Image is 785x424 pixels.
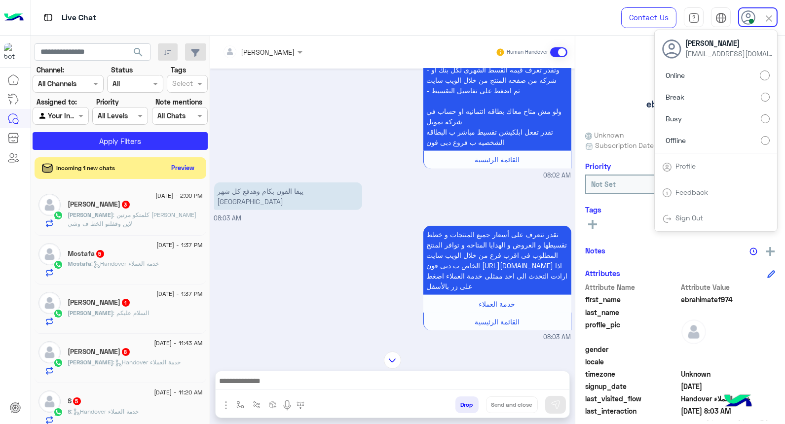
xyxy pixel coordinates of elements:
input: Busy [761,114,770,123]
h5: S [68,397,82,405]
button: Send and close [486,396,538,413]
small: Human Handover [507,48,548,56]
span: Handover خدمة العملاء [681,393,776,404]
p: 26/8/2025, 8:03 AM [214,182,362,210]
input: Offline [761,136,770,145]
span: : Handover خدمة العملاء [72,408,139,415]
img: send attachment [220,399,232,411]
img: scroll [384,352,401,369]
span: Subscription Date : [DATE] [595,140,680,150]
h5: احمد [68,298,131,307]
img: tab [42,11,54,24]
img: tab [662,188,672,198]
img: WhatsApp [53,211,63,220]
span: 1 [122,299,130,307]
p: Live Chat [62,11,96,25]
span: 3 [122,201,130,209]
span: 08:03 AM [214,214,242,222]
img: notes [749,247,757,255]
h6: Tags [585,205,775,214]
button: create order [265,396,281,413]
input: Online [760,71,770,80]
img: tab [662,214,672,224]
span: last_visited_flow [585,393,679,404]
label: Status [111,65,133,75]
input: Break [761,93,770,102]
label: Tags [171,65,186,75]
h6: Priority [585,162,611,171]
p: 26/8/2025, 8:02 AM [423,20,571,151]
button: Drop [455,396,479,413]
img: tab [715,12,727,24]
img: WhatsApp [53,260,63,270]
a: Sign Out [676,213,704,222]
span: [DATE] - 11:43 AM [154,339,202,348]
label: Channel: [37,65,64,75]
span: 08:03 AM [544,333,571,342]
span: القائمة الرئيسية [475,155,520,164]
button: Trigger scenario [249,396,265,413]
span: [EMAIL_ADDRESS][DOMAIN_NAME] [686,48,775,59]
span: Attribute Name [585,282,679,292]
span: first_name [585,294,679,305]
span: خدمة العملاء [479,300,516,308]
span: [PERSON_NAME] [686,38,775,48]
img: make a call [297,401,304,409]
span: null [681,356,776,367]
img: 1403182699927242 [4,43,22,61]
span: profile_pic [585,319,679,342]
span: S [68,408,72,415]
a: Contact Us [621,7,676,28]
span: 2025-08-26T05:03:19.702Z [681,406,776,416]
img: tab [688,12,700,24]
h5: Ahmed Salah [68,348,131,356]
a: Feedback [676,188,709,196]
span: Unknown [585,130,624,140]
span: Attribute Value [681,282,776,292]
span: locale [585,356,679,367]
img: tab [662,162,672,172]
img: Logo [4,7,24,28]
a: Profile [676,162,696,170]
span: ebrahimatef974 [681,294,776,305]
span: last_interaction [585,406,679,416]
span: : Handover خدمة العملاء [113,358,181,366]
span: 5 [96,250,104,258]
span: Incoming 1 new chats [57,164,115,173]
span: Online [666,70,685,80]
div: Select [171,78,193,91]
span: [DATE] - 11:20 AM [154,388,202,397]
span: [PERSON_NAME] [68,309,113,317]
h6: Attributes [585,269,620,278]
img: hulul-logo.png [721,385,755,419]
span: 8 [122,348,130,356]
span: 2024-09-06T18:26:13.215Z [681,381,776,391]
img: create order [269,401,277,409]
span: القائمة الرئيسية [475,318,520,326]
span: كلمتكو مرتين علي الهوت لاين وقفلتو الخط ف وشي [68,211,197,227]
h6: Notes [585,246,605,255]
label: Note mentions [155,97,202,107]
h5: ebrahimatef974 [646,99,714,110]
span: last_name [585,307,679,318]
img: send message [551,400,561,410]
img: defaultAdmin.png [38,390,61,413]
span: [DATE] - 2:00 PM [155,191,202,200]
label: Assigned to: [37,97,77,107]
button: Preview [167,161,199,175]
h5: Ahmed Salah [68,200,131,209]
span: [PERSON_NAME] [68,358,113,366]
img: defaultAdmin.png [38,243,61,265]
span: [PERSON_NAME] [68,211,113,218]
span: 08:02 AM [544,171,571,180]
button: Apply Filters [33,132,208,150]
img: defaultAdmin.png [38,341,61,363]
span: Unknown [681,369,776,379]
span: Offline [666,135,686,145]
button: search [126,43,150,65]
img: send voice note [281,399,293,411]
label: Priority [96,97,119,107]
span: gender [585,344,679,354]
h5: Mostafa [68,249,105,258]
span: [DATE] - 1:37 PM [156,289,202,298]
